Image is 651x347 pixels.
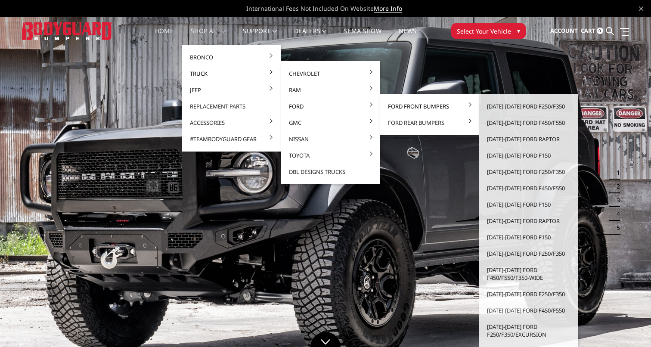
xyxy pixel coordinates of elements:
[611,180,620,194] button: 2 of 5
[550,27,578,34] span: Account
[483,115,575,131] a: [DATE]-[DATE] Ford F450/F550
[483,262,575,286] a: [DATE]-[DATE] Ford F450/F550/F350-wide
[191,28,226,45] a: shop all
[285,131,377,147] a: Nissan
[517,26,520,35] span: ▾
[483,213,575,229] a: [DATE]-[DATE] Ford Raptor
[581,19,603,43] a: Cart 0
[483,147,575,164] a: [DATE]-[DATE] Ford F150
[22,22,112,40] img: BODYGUARD BUMPERS
[344,28,381,45] a: SEMA Show
[186,115,278,131] a: Accessories
[285,82,377,98] a: Ram
[611,207,620,221] button: 4 of 5
[483,180,575,196] a: [DATE]-[DATE] Ford F450/F550
[285,65,377,82] a: Chevrolet
[483,302,575,319] a: [DATE]-[DATE] Ford F450/F550
[483,229,575,245] a: [DATE]-[DATE] Ford F150
[374,4,402,13] a: More Info
[581,27,595,34] span: Cart
[483,245,575,262] a: [DATE]-[DATE] Ford F250/F350
[243,28,277,45] a: Support
[483,131,575,147] a: [DATE]-[DATE] Ford Raptor
[611,194,620,208] button: 3 of 5
[483,98,575,115] a: [DATE]-[DATE] Ford F250/F350
[550,19,578,43] a: Account
[285,164,377,180] a: DBL Designs Trucks
[483,164,575,180] a: [DATE]-[DATE] Ford F250/F350
[483,286,575,302] a: [DATE]-[DATE] Ford F250/F350
[384,115,476,131] a: Ford Rear Bumpers
[285,147,377,164] a: Toyota
[483,319,575,343] a: [DATE]-[DATE] Ford F250/F350/Excursion
[294,28,327,45] a: Dealers
[310,332,341,347] a: Click to Down
[186,49,278,65] a: Bronco
[285,115,377,131] a: GMC
[597,28,603,34] span: 0
[186,131,278,147] a: #TeamBodyguard Gear
[611,166,620,180] button: 1 of 5
[285,98,377,115] a: Ford
[384,98,476,115] a: Ford Front Bumpers
[399,28,416,45] a: News
[155,28,174,45] a: Home
[483,196,575,213] a: [DATE]-[DATE] Ford F150
[186,98,278,115] a: Replacement Parts
[186,82,278,98] a: Jeep
[451,23,526,39] button: Select Your Vehicle
[611,221,620,235] button: 5 of 5
[457,27,511,36] span: Select Your Vehicle
[186,65,278,82] a: Truck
